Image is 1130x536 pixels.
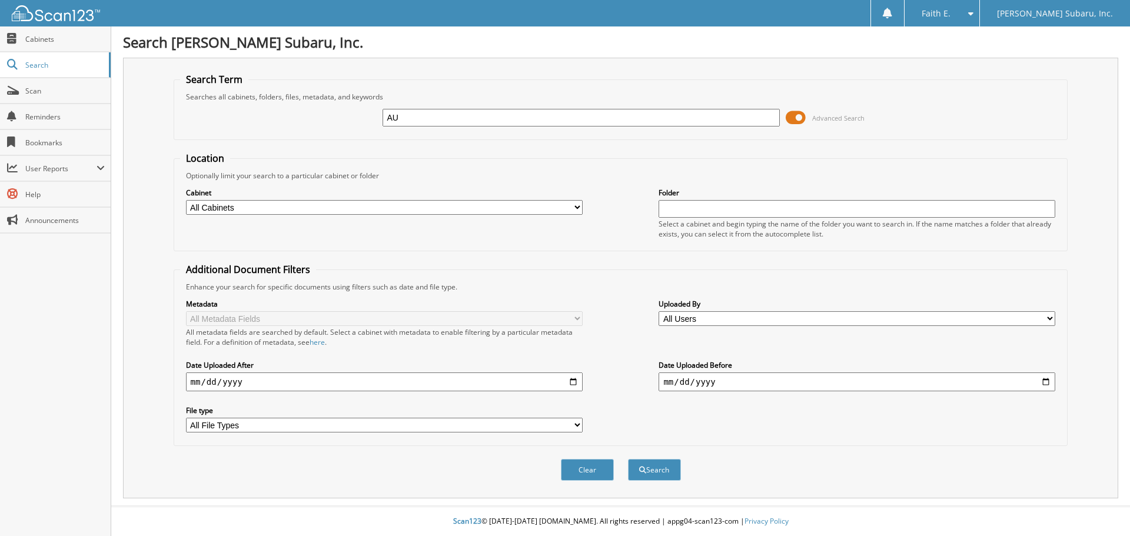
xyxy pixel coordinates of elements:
[659,188,1055,198] label: Folder
[186,327,583,347] div: All metadata fields are searched by default. Select a cabinet with metadata to enable filtering b...
[180,152,230,165] legend: Location
[180,282,1062,292] div: Enhance your search for specific documents using filters such as date and file type.
[25,189,105,199] span: Help
[25,86,105,96] span: Scan
[997,10,1113,17] span: [PERSON_NAME] Subaru, Inc.
[186,188,583,198] label: Cabinet
[186,372,583,391] input: start
[922,10,950,17] span: Faith E.
[812,114,865,122] span: Advanced Search
[123,32,1118,52] h1: Search [PERSON_NAME] Subaru, Inc.
[25,60,103,70] span: Search
[111,507,1130,536] div: © [DATE]-[DATE] [DOMAIN_NAME]. All rights reserved | appg04-scan123-com |
[659,360,1055,370] label: Date Uploaded Before
[659,372,1055,391] input: end
[628,459,681,481] button: Search
[186,360,583,370] label: Date Uploaded After
[180,73,248,86] legend: Search Term
[453,516,481,526] span: Scan123
[659,219,1055,239] div: Select a cabinet and begin typing the name of the folder you want to search in. If the name match...
[180,92,1062,102] div: Searches all cabinets, folders, files, metadata, and keywords
[12,5,100,21] img: scan123-logo-white.svg
[25,215,105,225] span: Announcements
[310,337,325,347] a: here
[186,405,583,415] label: File type
[180,263,316,276] legend: Additional Document Filters
[186,299,583,309] label: Metadata
[25,138,105,148] span: Bookmarks
[25,164,97,174] span: User Reports
[25,34,105,44] span: Cabinets
[180,171,1062,181] div: Optionally limit your search to a particular cabinet or folder
[745,516,789,526] a: Privacy Policy
[561,459,614,481] button: Clear
[659,299,1055,309] label: Uploaded By
[25,112,105,122] span: Reminders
